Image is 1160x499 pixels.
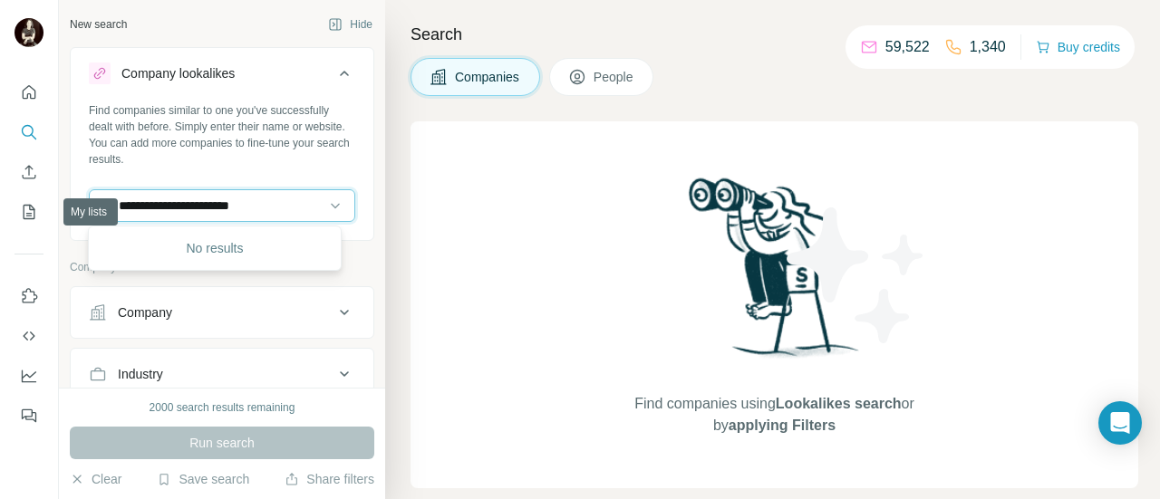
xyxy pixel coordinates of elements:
button: Enrich CSV [14,156,43,188]
button: Save search [157,470,249,488]
p: Company information [70,259,374,275]
span: Lookalikes search [776,396,902,411]
button: Use Surfe on LinkedIn [14,280,43,312]
p: 59,522 [885,36,930,58]
img: Surfe Illustration - Stars [775,194,938,357]
button: Quick start [14,76,43,109]
div: 2000 search results remaining [150,399,295,416]
div: New search [70,16,127,33]
div: Find companies similar to one you've successfully dealt with before. Simply enter their name or w... [89,102,355,168]
button: Dashboard [14,360,43,392]
div: Industry [118,365,163,383]
span: applying Filters [729,417,836,433]
button: Use Surfe API [14,320,43,352]
button: Feedback [14,399,43,432]
img: Avatar [14,18,43,47]
button: My lists [14,196,43,228]
img: Surfe Illustration - Woman searching with binoculars [681,173,869,375]
button: Company [71,291,373,334]
div: Company [118,303,172,321]
button: Company lookalikes [71,52,373,102]
button: Industry [71,352,373,396]
div: Company lookalikes [121,64,235,82]
p: 1,340 [970,36,1006,58]
span: Find companies using or by [629,393,919,437]
button: Clear [70,470,121,488]
button: Search [14,116,43,149]
span: Companies [455,68,521,86]
span: People [594,68,635,86]
div: No results [92,230,336,266]
h4: Search [411,22,1138,47]
button: Buy credits [1036,34,1120,60]
button: Hide [315,11,385,38]
div: Open Intercom Messenger [1098,401,1142,445]
button: Share filters [285,470,374,488]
